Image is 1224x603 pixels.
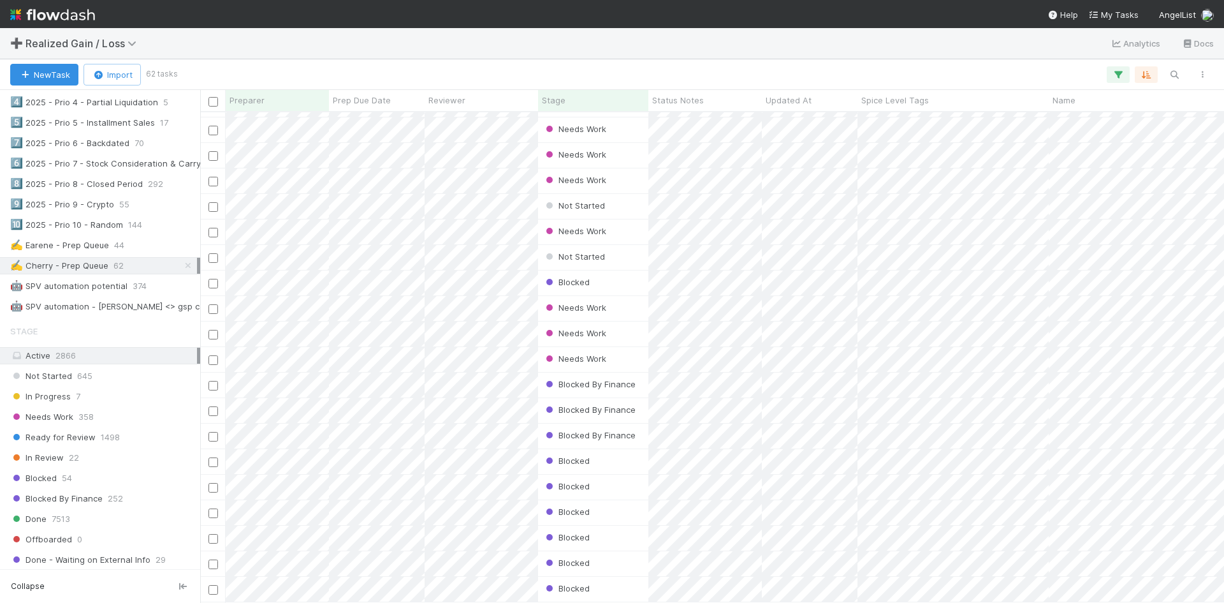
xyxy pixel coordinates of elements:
input: Toggle Row Selected [208,355,218,365]
input: Toggle Row Selected [208,279,218,288]
span: In Review [10,450,64,466]
span: 6️⃣ [10,158,23,168]
div: 2025 - Prio 6 - Backdated [10,135,129,151]
span: Reviewer [428,94,465,107]
input: Toggle Row Selected [208,585,218,595]
div: Needs Work [543,148,606,161]
div: Not Started [543,250,605,263]
span: Needs Work [543,149,606,160]
img: avatar_1c2f0edd-858e-4812-ac14-2a8986687c67.png [1201,9,1214,22]
span: 🔟 [10,219,23,230]
span: Realized Gain / Loss [25,37,143,50]
div: 2025 - Prio 4 - Partial Liquidation [10,94,158,110]
div: Earene - Prep Queue [10,237,109,253]
span: Blocked By Finance [543,379,636,389]
div: Blocked [543,531,590,544]
span: 8️⃣ [10,178,23,189]
input: Toggle Row Selected [208,304,218,314]
span: Blocked [543,583,590,593]
span: Name [1053,94,1075,107]
input: Toggle Row Selected [208,458,218,467]
span: Not Started [543,200,605,211]
span: 5 [163,94,168,110]
input: Toggle Row Selected [208,253,218,263]
span: Blocked [543,481,590,491]
span: Blocked [543,507,590,517]
div: Blocked [543,582,590,595]
span: 645 [77,368,92,384]
div: SPV automation - [PERSON_NAME] <> gsp cash [10,299,214,315]
span: Blocked By Finance [543,405,636,415]
span: AngelList [1159,10,1196,20]
span: Done - Waiting on External Info [10,552,150,568]
input: Toggle Row Selected [208,509,218,518]
div: Blocked [543,505,590,518]
span: 0 [77,532,82,547]
div: Blocked [543,480,590,493]
input: Toggle All Rows Selected [208,97,218,107]
span: Collapse [11,581,45,592]
span: Needs Work [543,328,606,338]
input: Toggle Row Selected [208,432,218,442]
span: Needs Work [10,409,73,425]
span: 🤖 [10,280,23,291]
span: 🤖 [10,301,23,311]
input: Toggle Row Selected [208,126,218,135]
input: Toggle Row Selected [208,202,218,212]
span: Needs Work [543,124,606,134]
div: Needs Work [543,327,606,339]
span: Blocked [543,277,590,287]
span: 2866 [55,350,76,361]
input: Toggle Row Selected [208,483,218,493]
span: 1498 [101,429,120,445]
span: Needs Work [543,175,606,185]
div: Blocked By Finance [543,378,636,391]
span: 5️⃣ [10,117,23,128]
div: SPV automation potential [10,278,127,294]
a: Docs [1181,36,1214,51]
div: Blocked [543,556,590,569]
div: 2025 - Prio 7 - Stock Consideration & Carry Over Basis [10,156,246,172]
span: Blocked By Finance [10,491,103,507]
div: Active [10,348,197,364]
span: Stage [542,94,565,107]
div: Help [1047,8,1078,21]
a: Analytics [1111,36,1161,51]
span: Blocked By Finance [543,430,636,440]
input: Toggle Row Selected [208,406,218,416]
div: Needs Work [543,225,606,237]
div: Blocked [543,454,590,467]
span: Updated At [766,94,812,107]
span: 7 [76,389,80,405]
button: NewTask [10,64,78,86]
input: Toggle Row Selected [208,177,218,186]
span: 70 [135,135,144,151]
span: Ready for Review [10,429,96,445]
input: Toggle Row Selected [208,560,218,569]
span: 144 [128,217,142,233]
input: Toggle Row Selected [208,330,218,339]
span: 252 [108,491,123,507]
span: Offboarded [10,532,72,547]
span: 54 [62,470,72,486]
input: Toggle Row Selected [208,534,218,544]
button: Import [84,64,141,86]
div: 2025 - Prio 5 - Installment Sales [10,115,155,131]
div: 2025 - Prio 9 - Crypto [10,197,114,212]
div: Blocked By Finance [543,429,636,442]
span: ➕ [10,38,23,48]
input: Toggle Row Selected [208,228,218,237]
input: Toggle Row Selected [208,381,218,391]
input: Toggle Row Selected [208,151,218,161]
span: In Progress [10,389,71,405]
a: My Tasks [1088,8,1139,21]
span: Not Started [10,368,72,384]
div: 2025 - Prio 8 - Closed Period [10,176,143,192]
span: 4️⃣ [10,96,23,107]
span: 7️⃣ [10,137,23,148]
div: Not Started [543,199,605,212]
span: Needs Work [543,354,606,364]
div: Blocked By Finance [543,403,636,416]
div: Needs Work [543,123,606,135]
div: 2025 - Prio 10 - Random [10,217,123,233]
